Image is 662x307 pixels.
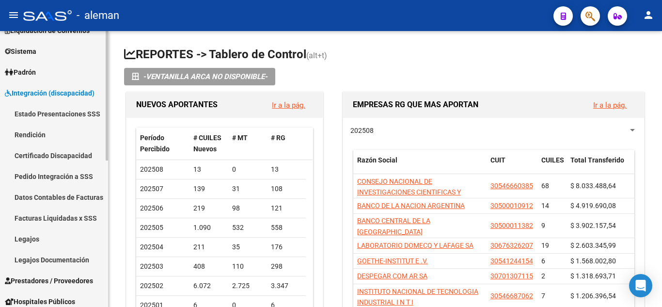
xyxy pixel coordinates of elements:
[271,280,302,291] div: 3.347
[271,261,302,272] div: 298
[228,128,267,160] datatable-header-cell: # MT
[570,182,616,190] span: $ 8.033.488,64
[232,222,263,233] div: 532
[271,134,285,142] span: # RG
[193,183,224,194] div: 139
[5,46,36,57] span: Sistema
[271,183,302,194] div: 108
[585,96,634,114] button: Ir a la pág.
[306,51,327,60] span: (alt+t)
[272,101,305,110] a: Ir a la pág.
[570,222,616,229] span: $ 3.902.157,54
[193,242,224,253] div: 211
[357,242,473,249] span: LABORATORIO DOMECQ Y LAFAGE SA
[541,202,549,210] span: 14
[629,274,652,297] div: Open Intercom Messenger
[193,222,224,233] div: 1.090
[140,224,163,231] span: 202505
[490,202,533,210] span: 30500010912
[271,164,302,175] div: 13
[490,272,533,280] span: 30701307115
[643,9,654,21] mat-icon: person
[271,222,302,233] div: 558
[5,275,93,286] span: Prestadores / Proveedores
[77,5,119,26] span: - aleman
[490,222,533,229] span: 30500011382
[570,156,624,164] span: Total Transferido
[140,282,163,290] span: 202502
[264,96,313,114] button: Ir a la pág.
[232,280,263,291] div: 2.725
[593,101,627,110] a: Ir a la pág.
[5,88,95,98] span: Integración (discapacidad)
[140,262,163,270] span: 202503
[353,150,487,182] datatable-header-cell: Razón Social
[541,156,564,164] span: CUILES
[124,47,646,64] h1: REPORTES -> Tablero de Control
[232,134,248,142] span: # MT
[232,242,263,253] div: 35
[124,68,275,85] button: -VENTANILLA ARCA NO DISPONIBLE-
[541,272,545,280] span: 2
[541,182,549,190] span: 68
[140,243,163,251] span: 202504
[357,288,478,307] span: INSTITUTO NACIONAL DE TECNOLOGIA INDUSTRIAL I N T I
[267,128,306,160] datatable-header-cell: # RG
[567,150,634,182] datatable-header-cell: Total Transferido
[271,242,302,253] div: 176
[490,182,533,190] span: 30546660385
[189,128,228,160] datatable-header-cell: # CUILES Nuevos
[490,242,533,249] span: 30676326207
[140,185,163,193] span: 202507
[490,292,533,300] span: 30546687062
[353,100,478,109] span: EMPRESAS RG QUE MAS APORTAN
[193,203,224,214] div: 219
[5,296,75,307] span: Hospitales Públicos
[232,261,263,272] div: 110
[357,178,461,208] span: CONSEJO NACIONAL DE INVESTIGACIONES CIENTIFICAS Y TECNICAS CONICET
[193,280,224,291] div: 6.072
[140,165,163,173] span: 202508
[271,203,302,214] div: 121
[136,100,218,109] span: NUEVOS APORTANTES
[357,156,397,164] span: Razón Social
[490,156,505,164] span: CUIT
[232,164,263,175] div: 0
[541,222,545,229] span: 9
[541,242,549,249] span: 19
[357,202,465,210] span: BANCO DE LA NACION ARGENTINA
[350,127,374,134] span: 202508
[8,9,19,21] mat-icon: menu
[537,150,567,182] datatable-header-cell: CUILES
[541,292,545,300] span: 7
[487,150,537,182] datatable-header-cell: CUIT
[143,68,268,85] i: -VENTANILLA ARCA NO DISPONIBLE-
[570,202,616,210] span: $ 4.919.690,08
[136,128,189,160] datatable-header-cell: Período Percibido
[140,134,170,153] span: Período Percibido
[490,257,533,265] span: 30541244154
[193,261,224,272] div: 408
[357,257,428,265] span: GOETHE-INSTITUT E .V.
[570,272,616,280] span: $ 1.318.693,71
[357,217,430,236] span: BANCO CENTRAL DE LA [GEOGRAPHIC_DATA]
[232,203,263,214] div: 98
[232,183,263,194] div: 31
[570,257,616,265] span: $ 1.568.002,80
[140,204,163,212] span: 202506
[541,257,545,265] span: 6
[570,242,616,249] span: $ 2.603.345,99
[357,272,427,280] span: DESPEGAR COM AR SA
[5,67,36,78] span: Padrón
[193,164,224,175] div: 13
[193,134,221,153] span: # CUILES Nuevos
[570,292,616,300] span: $ 1.206.396,54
